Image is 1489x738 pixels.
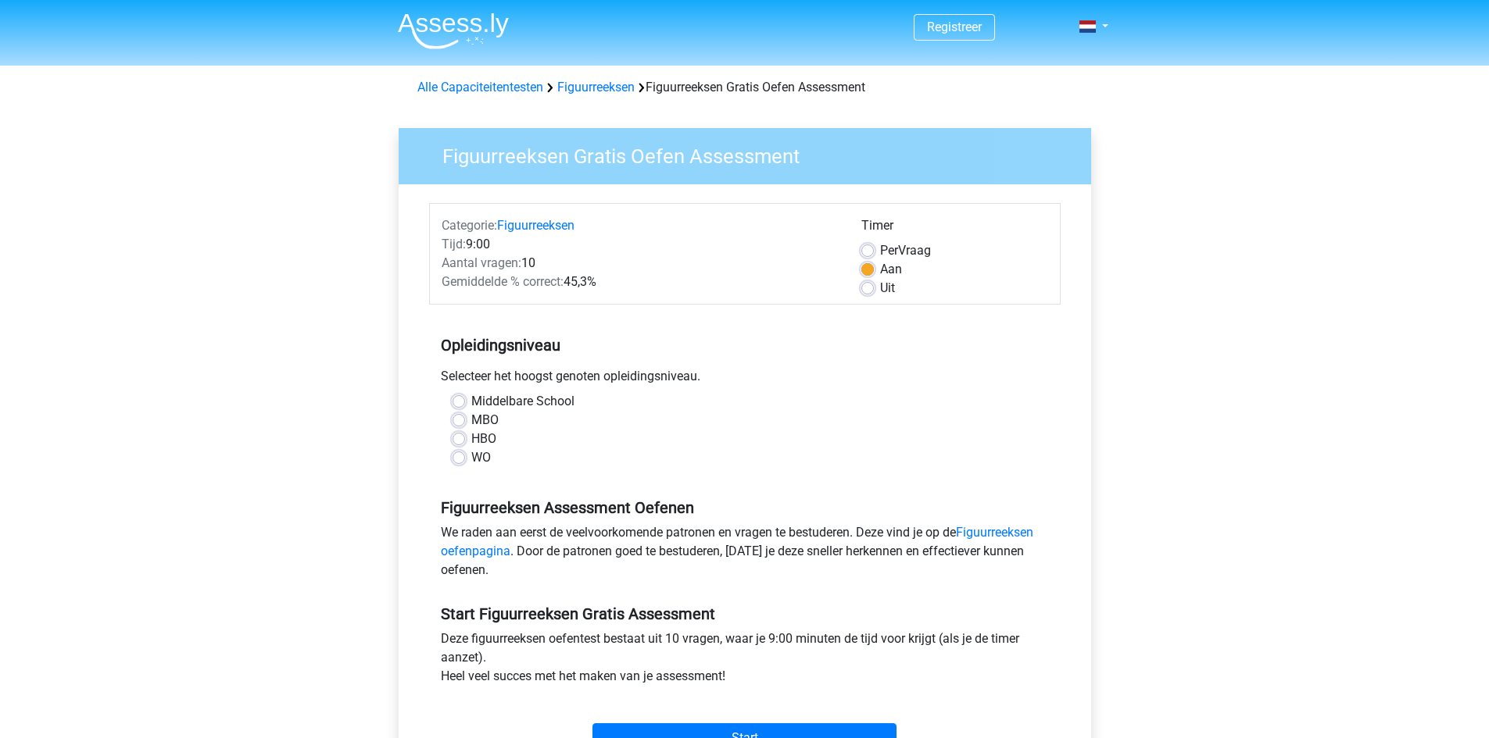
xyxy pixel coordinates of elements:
[880,241,931,260] label: Vraag
[880,243,898,258] span: Per
[441,330,1049,361] h5: Opleidingsniveau
[442,237,466,251] span: Tijd:
[417,80,543,94] a: Alle Capaciteitentesten
[398,12,509,49] img: Assessly
[471,430,496,448] label: HBO
[424,138,1079,169] h3: Figuurreeksen Gratis Oefen Assessment
[429,629,1061,692] div: Deze figuurreeksen oefentest bestaat uit 10 vragen, waar je 9:00 minuten de tijd voor krijgt (als...
[441,498,1049,517] h5: Figuurreeksen Assessment Oefenen
[429,367,1061,392] div: Selecteer het hoogst genoten opleidingsniveau.
[442,274,564,289] span: Gemiddelde % correct:
[927,20,982,34] a: Registreer
[430,254,850,273] div: 10
[880,260,902,279] label: Aan
[411,78,1079,97] div: Figuurreeksen Gratis Oefen Assessment
[430,273,850,291] div: 45,3%
[441,604,1049,623] h5: Start Figuurreeksen Gratis Assessment
[442,218,497,233] span: Categorie:
[880,279,895,298] label: Uit
[471,411,499,430] label: MBO
[471,448,491,467] label: WO
[471,392,574,411] label: Middelbare School
[430,235,850,254] div: 9:00
[497,218,574,233] a: Figuurreeksen
[442,255,521,270] span: Aantal vragen:
[861,216,1048,241] div: Timer
[429,523,1061,586] div: We raden aan eerst de veelvoorkomende patronen en vragen te bestuderen. Deze vind je op de . Door...
[557,80,635,94] a: Figuurreeksen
